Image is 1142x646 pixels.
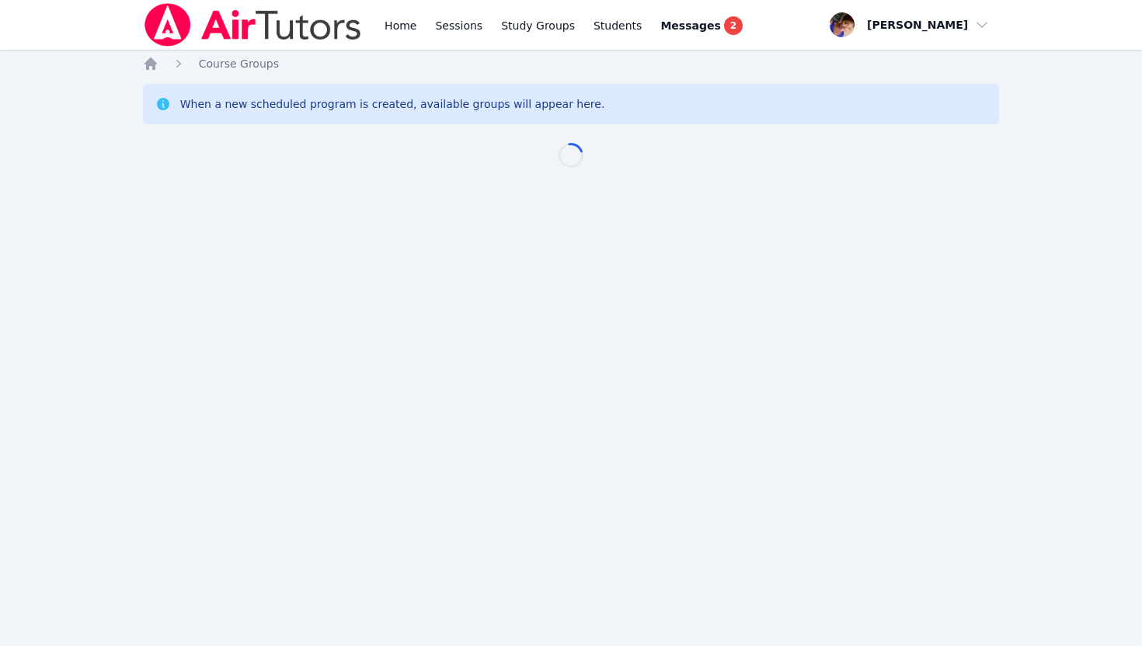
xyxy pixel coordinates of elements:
[199,56,279,71] a: Course Groups
[143,56,1000,71] nav: Breadcrumb
[724,16,743,35] span: 2
[199,57,279,70] span: Course Groups
[143,3,363,47] img: Air Tutors
[660,18,720,33] span: Messages
[180,96,605,112] div: When a new scheduled program is created, available groups will appear here.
